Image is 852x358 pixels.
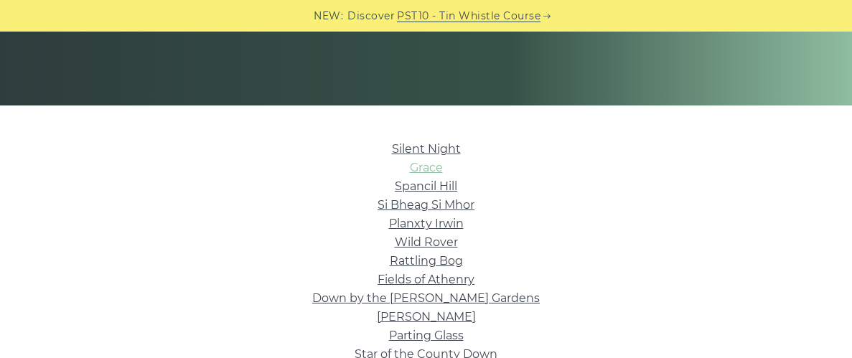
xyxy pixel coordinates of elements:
a: Grace [410,161,443,174]
a: Rattling Bog [390,254,463,268]
a: [PERSON_NAME] [377,310,476,324]
span: Discover [347,8,395,24]
span: NEW: [314,8,343,24]
a: PST10 - Tin Whistle Course [397,8,540,24]
a: Parting Glass [389,329,464,342]
a: Down by the [PERSON_NAME] Gardens [312,291,540,305]
a: Silent Night [392,142,461,156]
a: Spancil Hill [395,179,457,193]
a: Fields of Athenry [378,273,474,286]
a: Si­ Bheag Si­ Mhor [378,198,474,212]
a: Wild Rover [395,235,458,249]
a: Planxty Irwin [389,217,464,230]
